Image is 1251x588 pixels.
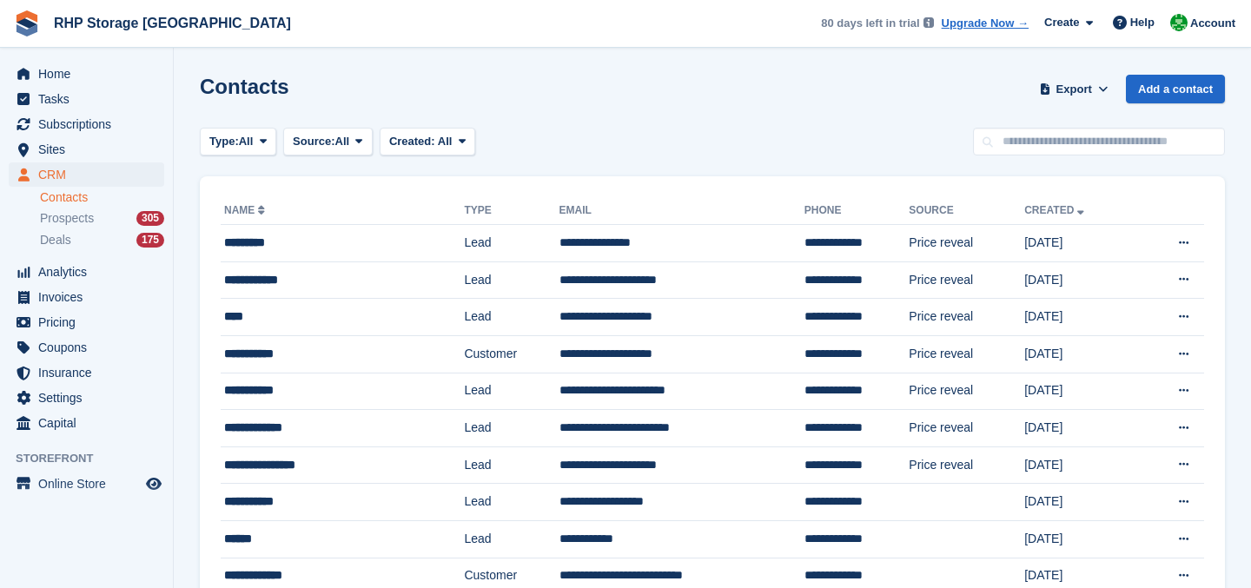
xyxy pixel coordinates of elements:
[1126,75,1225,103] a: Add a contact
[9,411,164,435] a: menu
[438,135,453,148] span: All
[464,484,559,521] td: Lead
[1024,520,1138,558] td: [DATE]
[40,189,164,206] a: Contacts
[1024,225,1138,262] td: [DATE]
[136,233,164,248] div: 175
[9,360,164,385] a: menu
[143,473,164,494] a: Preview store
[200,75,289,98] h1: Contacts
[942,15,1029,32] a: Upgrade Now →
[464,520,559,558] td: Lead
[909,197,1024,225] th: Source
[1036,75,1112,103] button: Export
[38,335,142,360] span: Coupons
[909,446,1024,484] td: Price reveal
[464,335,559,373] td: Customer
[1024,204,1088,216] a: Created
[9,137,164,162] a: menu
[1190,15,1235,32] span: Account
[200,128,276,156] button: Type: All
[9,386,164,410] a: menu
[47,9,298,37] a: RHP Storage [GEOGRAPHIC_DATA]
[923,17,934,28] img: icon-info-grey-7440780725fd019a000dd9b08b2336e03edf1995a4989e88bcd33f0948082b44.svg
[40,231,164,249] a: Deals 175
[464,261,559,299] td: Lead
[909,225,1024,262] td: Price reveal
[9,472,164,496] a: menu
[9,162,164,187] a: menu
[1024,299,1138,336] td: [DATE]
[16,450,173,467] span: Storefront
[38,360,142,385] span: Insurance
[464,410,559,447] td: Lead
[464,197,559,225] th: Type
[9,87,164,111] a: menu
[38,162,142,187] span: CRM
[38,472,142,496] span: Online Store
[909,335,1024,373] td: Price reveal
[464,299,559,336] td: Lead
[389,135,435,148] span: Created:
[909,299,1024,336] td: Price reveal
[821,15,919,32] span: 80 days left in trial
[38,112,142,136] span: Subscriptions
[380,128,475,156] button: Created: All
[38,386,142,410] span: Settings
[909,373,1024,410] td: Price reveal
[1024,373,1138,410] td: [DATE]
[559,197,804,225] th: Email
[1024,261,1138,299] td: [DATE]
[909,261,1024,299] td: Price reveal
[14,10,40,36] img: stora-icon-8386f47178a22dfd0bd8f6a31ec36ba5ce8667c1dd55bd0f319d3a0aa187defe.svg
[335,133,350,150] span: All
[464,446,559,484] td: Lead
[224,204,268,216] a: Name
[1024,484,1138,521] td: [DATE]
[464,373,559,410] td: Lead
[40,210,94,227] span: Prospects
[9,335,164,360] a: menu
[1024,410,1138,447] td: [DATE]
[9,62,164,86] a: menu
[293,133,334,150] span: Source:
[1044,14,1079,31] span: Create
[40,209,164,228] a: Prospects 305
[1056,81,1092,98] span: Export
[9,310,164,334] a: menu
[909,410,1024,447] td: Price reveal
[136,211,164,226] div: 305
[283,128,373,156] button: Source: All
[239,133,254,150] span: All
[1130,14,1155,31] span: Help
[38,310,142,334] span: Pricing
[38,260,142,284] span: Analytics
[38,137,142,162] span: Sites
[1024,446,1138,484] td: [DATE]
[38,87,142,111] span: Tasks
[40,232,71,248] span: Deals
[9,112,164,136] a: menu
[1024,335,1138,373] td: [DATE]
[9,285,164,309] a: menu
[1170,14,1188,31] img: Rod
[38,285,142,309] span: Invoices
[464,225,559,262] td: Lead
[209,133,239,150] span: Type:
[38,62,142,86] span: Home
[9,260,164,284] a: menu
[38,411,142,435] span: Capital
[804,197,909,225] th: Phone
